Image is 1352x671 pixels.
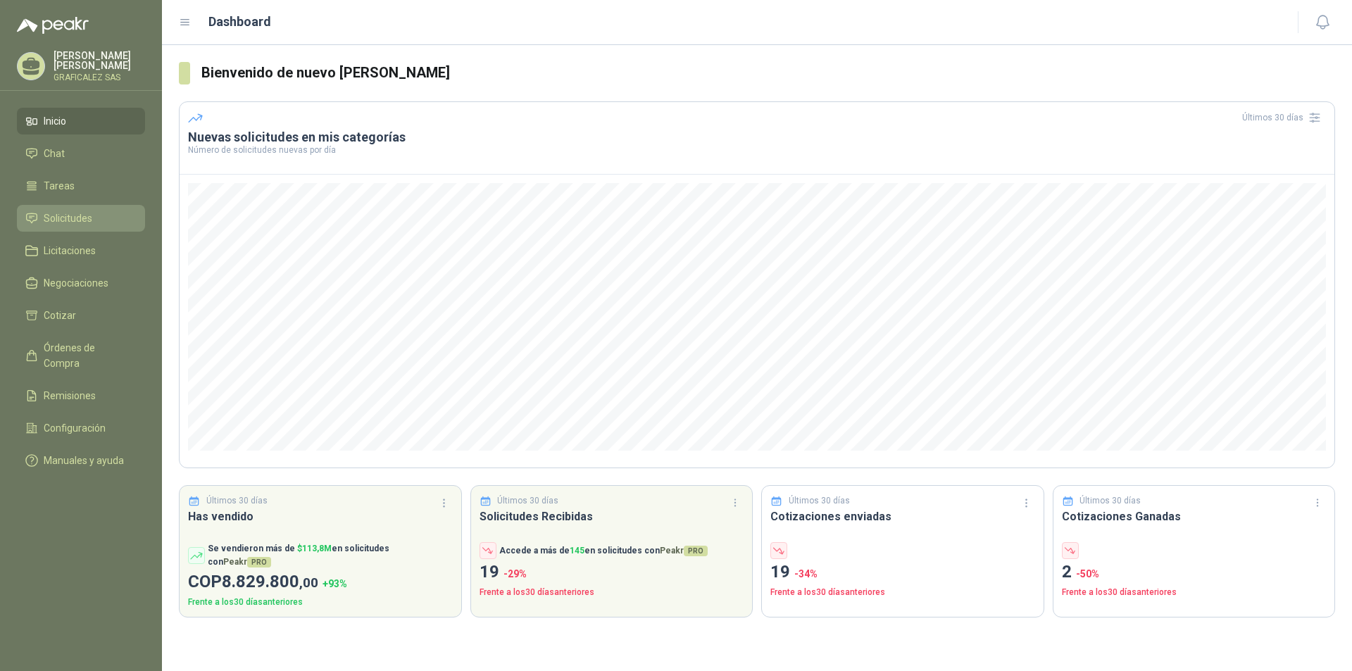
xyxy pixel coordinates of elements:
a: Cotizar [17,302,145,329]
span: $ 113,8M [297,544,332,553]
p: GRAFICALEZ SAS [54,73,145,82]
p: Últimos 30 días [497,494,558,508]
h3: Cotizaciones Ganadas [1062,508,1327,525]
p: Se vendieron más de en solicitudes con [208,542,453,569]
h3: Bienvenido de nuevo [PERSON_NAME] [201,62,1335,84]
img: Logo peakr [17,17,89,34]
a: Tareas [17,173,145,199]
p: Últimos 30 días [789,494,850,508]
div: Últimos 30 días [1242,106,1326,129]
span: Manuales y ayuda [44,453,124,468]
a: Licitaciones [17,237,145,264]
p: Frente a los 30 días anteriores [480,586,744,599]
p: Accede a más de en solicitudes con [499,544,708,558]
p: Últimos 30 días [1079,494,1141,508]
span: 8.829.800 [222,572,318,591]
span: Licitaciones [44,243,96,258]
h3: Cotizaciones enviadas [770,508,1035,525]
span: Cotizar [44,308,76,323]
span: Peakr [660,546,708,556]
h3: Nuevas solicitudes en mis categorías [188,129,1326,146]
span: Remisiones [44,388,96,403]
a: Manuales y ayuda [17,447,145,474]
span: -34 % [794,568,818,579]
h3: Has vendido [188,508,453,525]
p: 19 [770,559,1035,586]
a: Solicitudes [17,205,145,232]
a: Chat [17,140,145,167]
p: Frente a los 30 días anteriores [188,596,453,609]
a: Negociaciones [17,270,145,296]
span: ,00 [299,575,318,591]
span: Tareas [44,178,75,194]
p: Frente a los 30 días anteriores [1062,586,1327,599]
a: Remisiones [17,382,145,409]
p: COP [188,569,453,596]
h1: Dashboard [208,12,271,32]
span: 145 [570,546,584,556]
span: + 93 % [323,578,347,589]
span: PRO [684,546,708,556]
span: Chat [44,146,65,161]
span: -50 % [1076,568,1099,579]
span: Solicitudes [44,211,92,226]
h3: Solicitudes Recibidas [480,508,744,525]
p: 2 [1062,559,1327,586]
p: [PERSON_NAME] [PERSON_NAME] [54,51,145,70]
span: Peakr [223,557,271,567]
p: 19 [480,559,744,586]
span: Configuración [44,420,106,436]
a: Órdenes de Compra [17,334,145,377]
a: Configuración [17,415,145,441]
span: Inicio [44,113,66,129]
span: Negociaciones [44,275,108,291]
a: Inicio [17,108,145,134]
span: Órdenes de Compra [44,340,132,371]
span: PRO [247,557,271,567]
p: Número de solicitudes nuevas por día [188,146,1326,154]
span: -29 % [503,568,527,579]
p: Frente a los 30 días anteriores [770,586,1035,599]
p: Últimos 30 días [206,494,268,508]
